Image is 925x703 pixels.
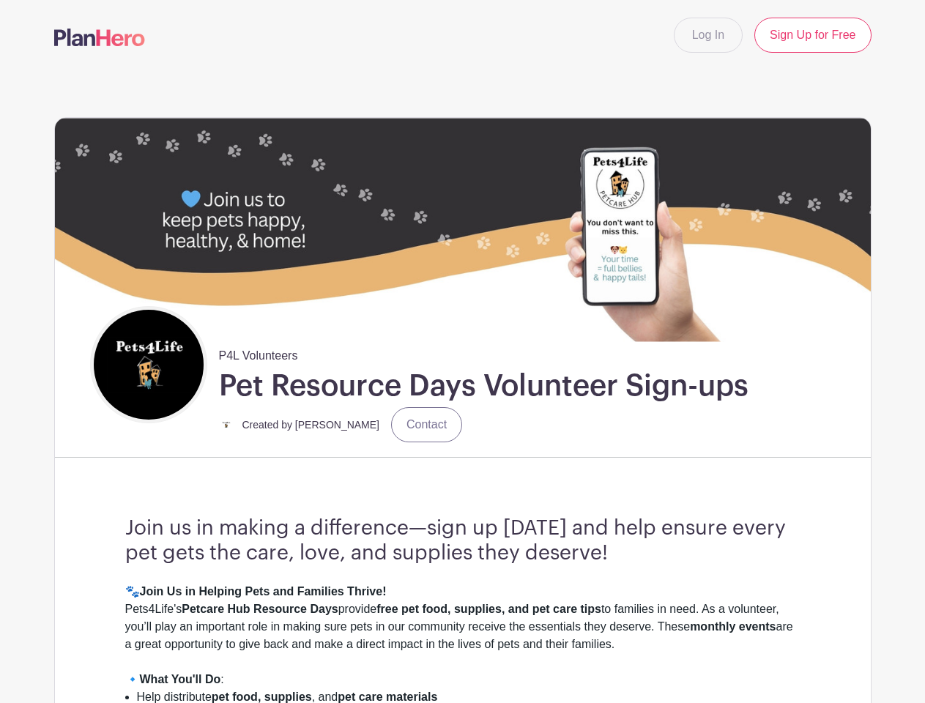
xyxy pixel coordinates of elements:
[212,691,312,703] strong: pet food, supplies
[219,368,748,404] h1: Pet Resource Days Volunteer Sign-ups
[219,341,298,365] span: P4L Volunteers
[54,29,145,46] img: logo-507f7623f17ff9eddc593b1ce0a138ce2505c220e1c5a4e2b4648c50719b7d32.svg
[674,18,743,53] a: Log In
[219,417,234,432] img: small%20square%20logo.jpg
[140,673,221,685] strong: What You'll Do
[338,691,437,703] strong: pet care materials
[140,585,387,598] strong: Join Us in Helping Pets and Families Thrive!
[125,516,800,565] h3: Join us in making a difference—sign up [DATE] and help ensure every pet gets the care, love, and ...
[182,603,338,615] strong: Petcare Hub Resource Days
[125,583,800,671] div: 🐾 Pets4Life's provide to families in need. As a volunteer, you’ll play an important role in makin...
[690,620,776,633] strong: monthly events
[242,419,380,431] small: Created by [PERSON_NAME]
[94,310,204,420] img: square%20black%20logo%20FB%20profile.jpg
[754,18,871,53] a: Sign Up for Free
[376,603,601,615] strong: free pet food, supplies, and pet care tips
[391,407,462,442] a: Contact
[125,671,800,688] div: 🔹 :
[55,118,871,341] img: 40210%20Zip%20(7).jpg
